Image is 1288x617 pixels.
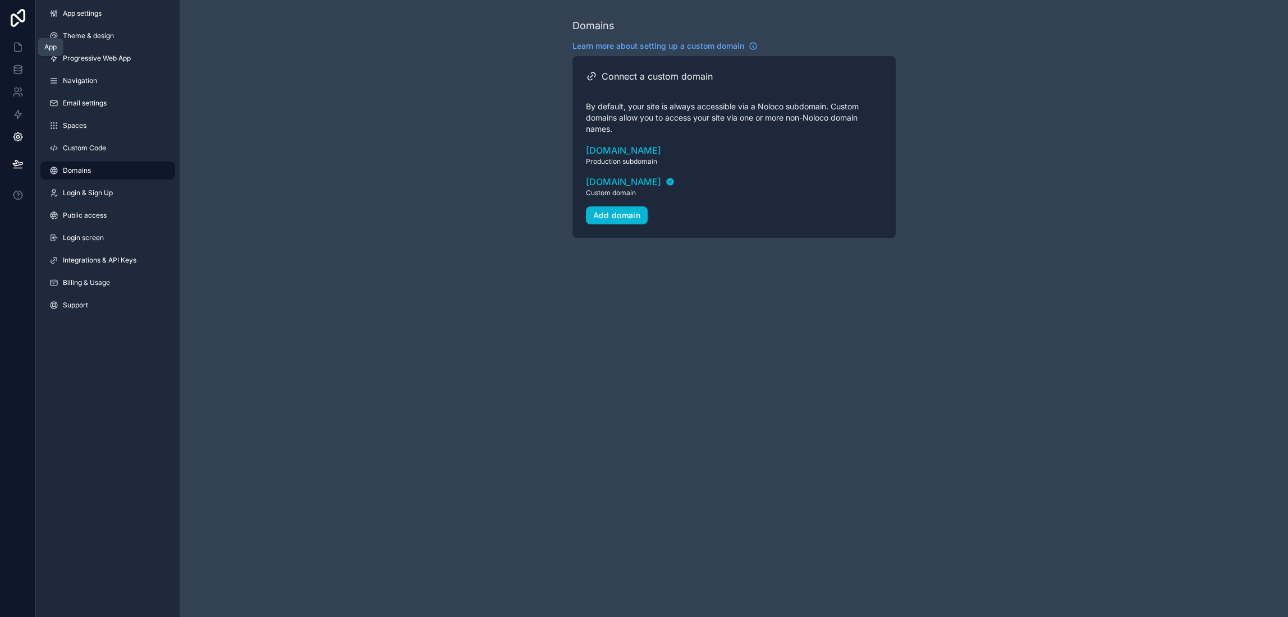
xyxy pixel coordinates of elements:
p: By default, your site is always accessible via a Noloco subdomain. Custom domains allow you to ac... [586,101,882,135]
span: Progressive Web App [63,54,131,63]
a: App settings [40,4,175,22]
a: Email settings [40,94,175,112]
span: Custom Code [63,144,106,153]
a: [DOMAIN_NAME] [586,144,882,157]
a: [DOMAIN_NAME] [586,175,675,188]
span: Email settings [63,99,107,108]
span: Navigation [63,76,97,85]
a: Navigation [40,72,175,90]
a: Login & Sign Up [40,184,175,202]
span: Domains [63,166,91,175]
span: Spaces [63,121,86,130]
span: Theme & design [63,31,114,40]
span: Production subdomain [586,157,882,166]
div: Domains [572,18,615,34]
span: Billing & Usage [63,278,110,287]
a: Custom Code [40,139,175,157]
a: Theme & design [40,27,175,45]
a: Progressive Web App [40,49,175,67]
a: Public access [40,206,175,224]
span: Public access [63,211,107,220]
button: Add domain [586,206,648,224]
div: Add domain [593,210,641,220]
a: Learn more about setting up a custom domain [572,40,758,52]
h2: Connect a custom domain [602,70,713,83]
span: Integrations & API Keys [63,256,136,265]
span: Support [63,301,88,310]
span: [DOMAIN_NAME] [586,175,661,188]
span: Login & Sign Up [63,188,113,197]
a: Login screen [40,229,175,247]
span: Learn more about setting up a custom domain [572,40,744,52]
span: App settings [63,9,102,18]
span: Custom domain [586,188,675,197]
div: App [44,43,57,52]
a: Spaces [40,117,175,135]
a: Billing & Usage [40,274,175,292]
a: Support [40,296,175,314]
a: Integrations & API Keys [40,251,175,269]
a: Domains [40,162,175,179]
span: Login screen [63,233,104,242]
